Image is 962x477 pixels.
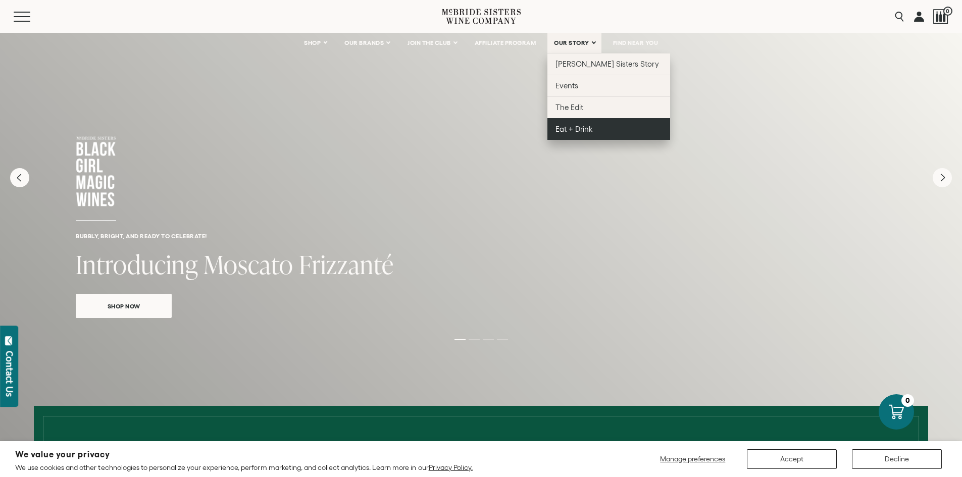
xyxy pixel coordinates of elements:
[475,39,536,46] span: AFFILIATE PROGRAM
[497,339,508,340] li: Page dot 4
[555,103,583,112] span: The Edit
[297,33,333,53] a: SHOP
[76,233,886,239] h6: Bubbly, bright, and ready to celebrate!
[76,247,198,282] span: Introducing
[469,339,480,340] li: Page dot 2
[555,81,578,90] span: Events
[555,60,659,68] span: [PERSON_NAME] Sisters Story
[204,247,293,282] span: Moscato
[338,33,396,53] a: OUR BRANDS
[15,450,473,459] h2: We value your privacy
[5,351,15,397] div: Contact Us
[547,53,670,75] a: [PERSON_NAME] Sisters Story
[76,294,172,318] a: Shop Now
[547,96,670,118] a: The Edit
[547,75,670,96] a: Events
[933,168,952,187] button: Next
[483,339,494,340] li: Page dot 3
[299,247,394,282] span: Frizzanté
[747,449,837,469] button: Accept
[901,394,914,407] div: 0
[852,449,942,469] button: Decline
[554,39,589,46] span: OUR STORY
[555,125,593,133] span: Eat + Drink
[15,463,473,472] p: We use cookies and other technologies to personalize your experience, perform marketing, and coll...
[613,39,659,46] span: FIND NEAR YOU
[606,33,665,53] a: FIND NEAR YOU
[408,39,451,46] span: JOIN THE CLUB
[654,449,732,469] button: Manage preferences
[10,168,29,187] button: Previous
[547,118,670,140] a: Eat + Drink
[401,33,463,53] a: JOIN THE CLUB
[660,455,725,463] span: Manage preferences
[344,39,384,46] span: OUR BRANDS
[468,33,543,53] a: AFFILIATE PROGRAM
[14,12,50,22] button: Mobile Menu Trigger
[304,39,321,46] span: SHOP
[90,300,158,312] span: Shop Now
[454,339,466,340] li: Page dot 1
[547,33,601,53] a: OUR STORY
[943,7,952,16] span: 0
[429,463,473,471] a: Privacy Policy.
